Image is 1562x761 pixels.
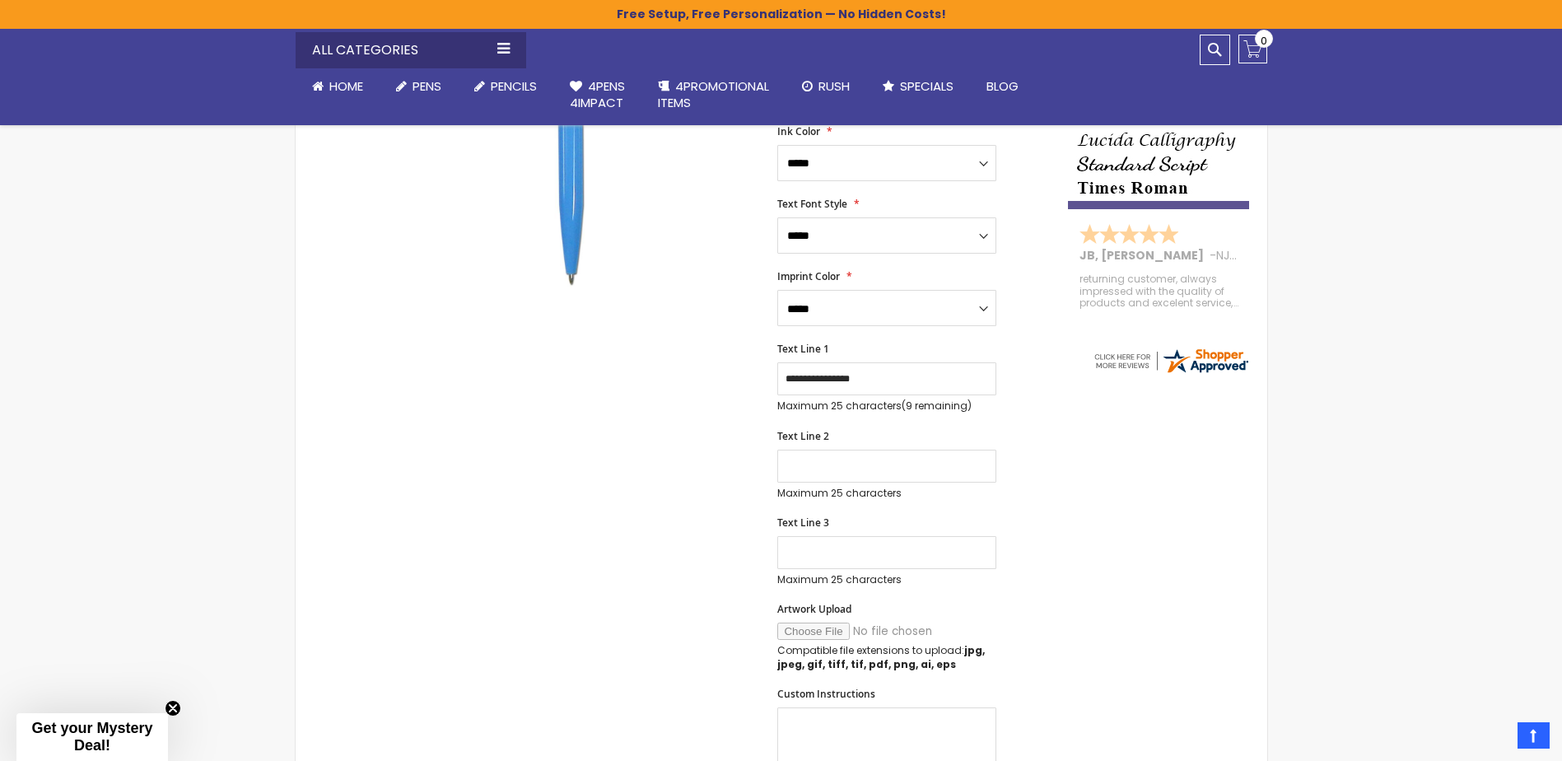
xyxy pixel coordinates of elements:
[902,399,972,413] span: (9 remaining)
[413,77,441,95] span: Pens
[296,32,526,68] div: All Categories
[570,77,625,111] span: 4Pens 4impact
[1079,273,1239,309] div: returning customer, always impressed with the quality of products and excelent service, will retu...
[777,342,829,356] span: Text Line 1
[777,399,996,413] p: Maximum 25 characters
[1079,247,1210,264] span: JB, [PERSON_NAME]
[777,687,875,701] span: Custom Instructions
[641,68,786,122] a: 4PROMOTIONALITEMS
[1068,50,1249,209] img: font-personalization-examples
[16,713,168,761] div: Get your Mystery Deal!Close teaser
[296,68,380,105] a: Home
[777,487,996,500] p: Maximum 25 characters
[1261,33,1267,49] span: 0
[1216,247,1237,264] span: NJ
[818,77,850,95] span: Rush
[553,68,641,122] a: 4Pens4impact
[458,68,553,105] a: Pencils
[777,124,820,138] span: Ink Color
[1238,35,1267,63] a: 0
[380,68,458,105] a: Pens
[786,68,866,105] a: Rush
[777,429,829,443] span: Text Line 2
[329,77,363,95] span: Home
[1210,247,1353,264] span: - ,
[777,269,840,283] span: Imprint Color
[986,77,1019,95] span: Blog
[970,68,1035,105] a: Blog
[777,643,985,670] strong: jpg, jpeg, gif, tiff, tif, pdf, png, ai, eps
[1518,722,1550,749] a: Top
[31,720,152,754] span: Get your Mystery Deal!
[777,197,847,211] span: Text Font Style
[1092,346,1250,376] img: 4pens.com widget logo
[777,602,851,616] span: Artwork Upload
[1092,365,1250,379] a: 4pens.com certificate URL
[900,77,954,95] span: Specials
[777,573,996,586] p: Maximum 25 characters
[866,68,970,105] a: Specials
[777,644,996,670] p: Compatible file extensions to upload:
[491,77,537,95] span: Pencils
[777,516,829,530] span: Text Line 3
[165,700,181,717] button: Close teaser
[658,77,769,111] span: 4PROMOTIONAL ITEMS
